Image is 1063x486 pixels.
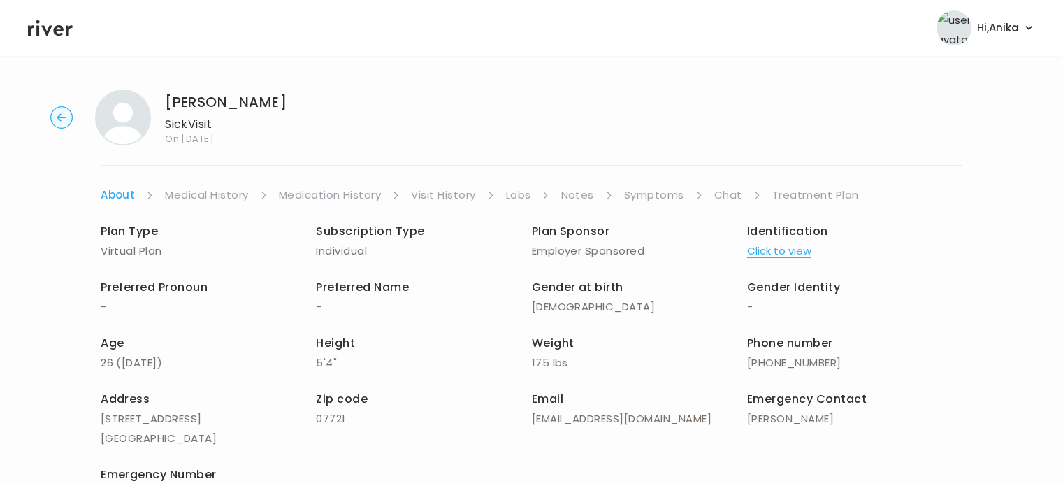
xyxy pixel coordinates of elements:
span: Age [101,335,124,351]
p: [STREET_ADDRESS] [101,409,316,429]
span: Emergency Contact [747,391,867,407]
p: 26 [101,353,316,373]
p: Virtual Plan [101,241,316,261]
span: Subscription Type [316,223,424,239]
span: Gender Identity [747,279,840,295]
p: - [101,297,316,317]
p: [DEMOGRAPHIC_DATA] [532,297,747,317]
img: HIRA KHAN [95,90,151,145]
button: user avatarHi,Anika [937,10,1035,45]
span: Phone number [747,335,833,351]
p: Sick Visit [165,115,287,134]
p: Employer Sponsored [532,241,747,261]
span: Emergency Number [101,466,217,483]
a: Notes [561,185,593,205]
p: - [316,297,531,317]
button: Click to view [747,241,811,261]
span: Identification [747,223,828,239]
a: Treatment Plan [772,185,859,205]
a: Visit History [411,185,475,205]
span: Height [316,335,355,351]
p: [GEOGRAPHIC_DATA] [101,429,316,448]
span: Preferred Pronoun [101,279,208,295]
p: [PHONE_NUMBER] [747,353,962,373]
p: - [747,297,962,317]
span: On: [DATE] [165,134,287,143]
span: Hi, Anika [977,18,1019,38]
span: Email [532,391,563,407]
p: Individual [316,241,531,261]
a: Symptoms [624,185,684,205]
span: Preferred Name [316,279,409,295]
a: Chat [714,185,742,205]
h1: [PERSON_NAME] [165,92,287,112]
span: Weight [532,335,574,351]
a: About [101,185,135,205]
span: Plan Type [101,223,158,239]
a: Labs [506,185,531,205]
a: Medical History [165,185,248,205]
span: Gender at birth [532,279,623,295]
span: Address [101,391,150,407]
p: 175 lbs [532,353,747,373]
p: [EMAIL_ADDRESS][DOMAIN_NAME] [532,409,747,429]
a: Medication History [279,185,382,205]
span: ( [DATE] ) [116,355,162,370]
p: [PERSON_NAME] [747,409,962,429]
p: 07721 [316,409,531,429]
img: user avatar [937,10,971,45]
p: 5'4" [316,353,531,373]
span: Zip code [316,391,368,407]
span: Plan Sponsor [532,223,610,239]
